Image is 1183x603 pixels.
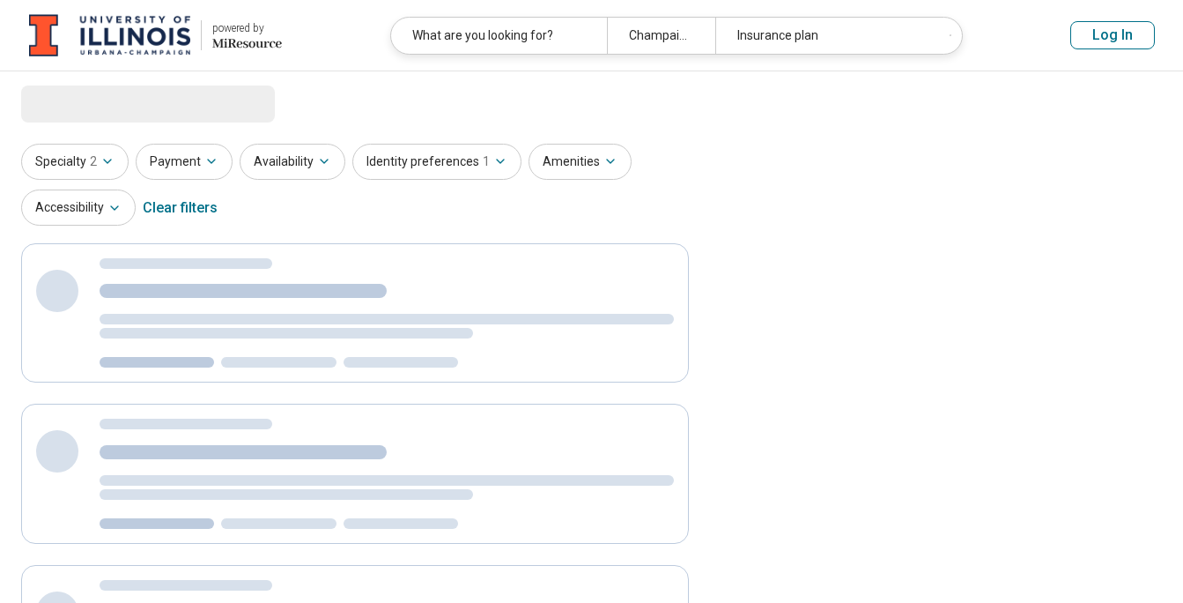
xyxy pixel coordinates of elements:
[136,144,233,180] button: Payment
[143,187,218,229] div: Clear filters
[391,18,608,54] div: What are you looking for?
[607,18,715,54] div: Champaign, [GEOGRAPHIC_DATA]
[212,20,282,36] div: powered by
[715,18,932,54] div: Insurance plan
[28,14,282,56] a: University of Illinois at Urbana-Champaignpowered by
[240,144,345,180] button: Availability
[352,144,521,180] button: Identity preferences1
[21,190,136,226] button: Accessibility
[21,86,169,121] span: Loading...
[90,153,97,171] span: 2
[29,14,190,56] img: University of Illinois at Urbana-Champaign
[529,144,632,180] button: Amenities
[483,153,490,171] span: 1
[1070,21,1155,49] button: Log In
[21,144,129,180] button: Specialty2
